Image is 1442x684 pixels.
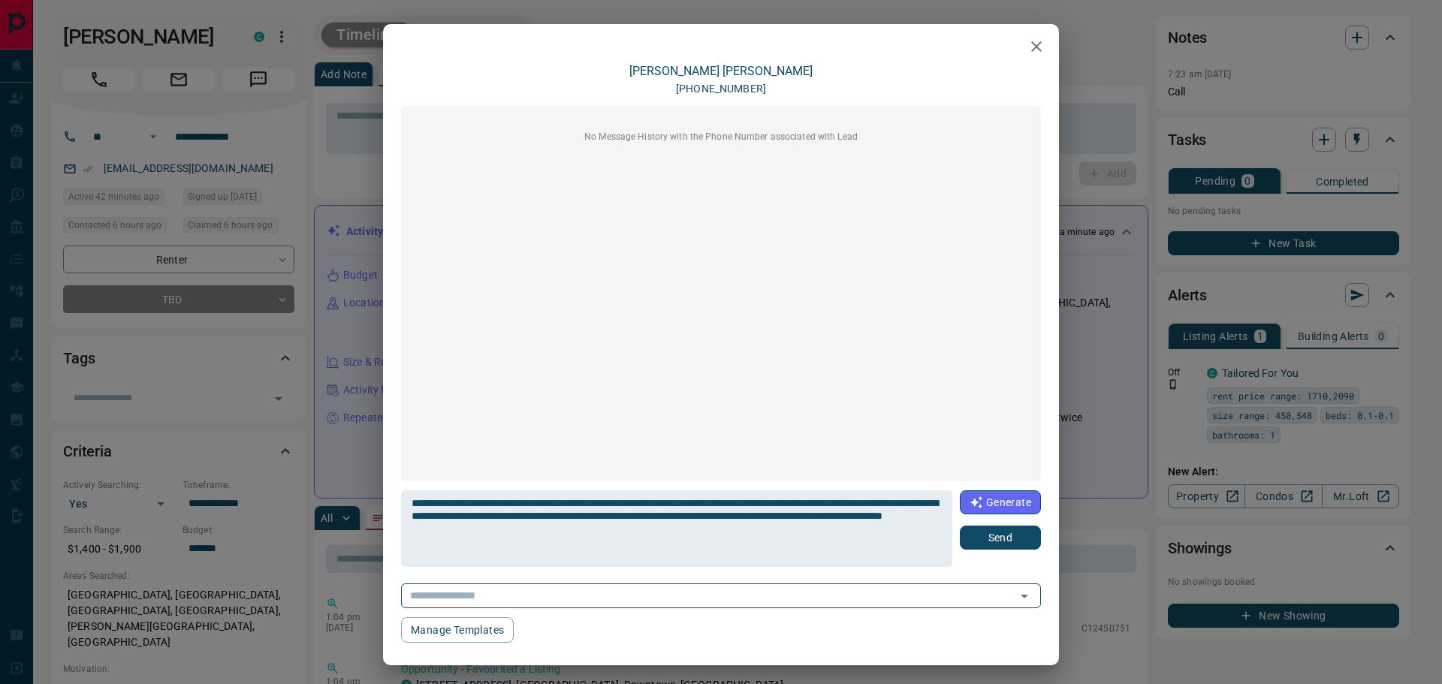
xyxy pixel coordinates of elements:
button: Manage Templates [401,617,514,643]
p: No Message History with the Phone Number associated with Lead [410,130,1032,143]
p: [PHONE_NUMBER] [676,81,766,97]
a: [PERSON_NAME] [PERSON_NAME] [629,64,813,78]
button: Generate [960,490,1041,514]
button: Send [960,526,1041,550]
button: Open [1014,586,1035,607]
